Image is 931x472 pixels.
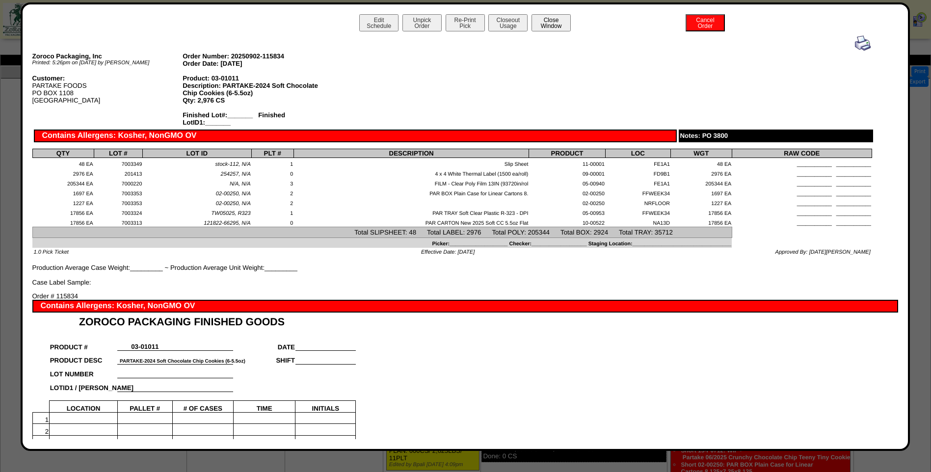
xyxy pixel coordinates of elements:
[670,158,732,168] td: 48 EA
[32,300,898,313] div: Contains Allergens: Kosher, NonGMO OV
[204,220,250,226] span: 121822-66295, N/A
[94,168,143,178] td: 201413
[94,197,143,207] td: 7003353
[529,197,606,207] td: 02-00250
[34,249,69,255] span: 1.0 Pick Ticket
[32,60,183,66] div: Printed: 5:26pm on [DATE] by [PERSON_NAME]
[233,351,295,365] td: SHIFT
[230,181,251,187] span: N/A, N/A
[732,217,872,227] td: ____________ ____________
[32,207,94,217] td: 17856 EA
[32,187,94,197] td: 1697 EA
[251,178,293,187] td: 3
[670,217,732,227] td: 17856 EA
[670,197,732,207] td: 1227 EA
[32,168,94,178] td: 2976 EA
[50,364,118,378] td: LOT NUMBER
[732,178,872,187] td: ____________ ____________
[32,217,94,227] td: 17856 EA
[50,313,356,328] td: ZOROCO PACKAGING FINISHED GOODS
[294,168,529,178] td: 4 x 4 White Thermal Label (1500 ea/roll)
[670,187,732,197] td: 1697 EA
[605,207,670,217] td: FFWEEK34
[32,75,183,104] div: PARTAKE FOODS PO BOX 1108 [GEOGRAPHIC_DATA]
[251,158,293,168] td: 1
[183,82,333,97] div: Description: PARTAKE-2024 Soft Chocolate Chip Cookies (6-5.5oz)
[251,187,293,197] td: 2
[529,207,606,217] td: 05-00953
[732,197,872,207] td: ____________ ____________
[359,14,399,31] button: EditSchedule
[529,217,606,227] td: 10-00522
[251,217,293,227] td: 0
[216,201,251,207] span: 02-00250, N/A
[183,52,333,60] div: Order Number: 20250902-115834
[775,249,871,255] span: Approved By: [DATE][PERSON_NAME]
[446,14,485,31] button: Re-PrintPick
[294,149,529,158] th: DESCRIPTION
[855,35,871,51] img: print.gif
[32,158,94,168] td: 48 EA
[32,424,50,435] td: 2
[216,191,251,197] span: 02-00250, N/A
[32,75,183,82] div: Customer:
[294,187,529,197] td: PAR BOX Plain Case for Linear Cartons 8.
[529,168,606,178] td: 09-00001
[251,149,293,158] th: PLT #
[94,217,143,227] td: 7003313
[679,130,873,142] div: Notes: PO 3800
[605,217,670,227] td: NA13D
[732,168,872,178] td: ____________ ____________
[94,178,143,187] td: 7000220
[212,210,251,216] span: TW05025, R323
[732,207,872,217] td: ____________ ____________
[183,75,333,82] div: Product: 03-01011
[233,337,295,351] td: DATE
[32,52,183,60] div: Zoroco Packaging, Inc
[670,178,732,187] td: 205344 EA
[251,168,293,178] td: 0
[221,171,251,177] span: 254257, N/A
[32,237,732,247] td: Picker:____________________ Checker:___________________ Staging Location:________________________...
[50,351,118,365] td: PRODUCT DESC
[32,35,872,286] div: Production Average Case Weight:_________ ~ Production Average Unit Weight:_________ Case Label Sa...
[32,413,50,424] td: 1
[32,197,94,207] td: 1227 EA
[295,400,356,413] td: INITIALS
[117,337,172,351] td: 03-01011
[50,400,118,413] td: LOCATION
[532,14,571,31] button: CloseWindow
[529,149,606,158] th: PRODUCT
[605,187,670,197] td: FFWEEK34
[686,14,725,31] button: CancelOrder
[732,158,872,168] td: ____________ ____________
[172,400,233,413] td: # OF CASES
[531,22,572,29] a: CloseWindow
[402,14,442,31] button: UnpickOrder
[529,187,606,197] td: 02-00250
[183,60,333,67] div: Order Date: [DATE]
[294,217,529,227] td: PAR CARTON New 2025 Soft CC 5.5oz Flat
[605,178,670,187] td: FE1A1
[670,149,732,158] th: WGT
[50,337,118,351] td: PRODUCT #
[32,227,732,237] td: Total SLIPSHEET: 48 Total LABEL: 2976 Total POLY: 205344 Total BOX: 2924 Total TRAY: 35712
[605,168,670,178] td: FD9B1
[488,14,528,31] button: CloseoutUsage
[605,149,670,158] th: LOC
[94,187,143,197] td: 7003353
[670,207,732,217] td: 17856 EA
[183,97,333,104] div: Qty: 2,976 CS
[732,187,872,197] td: ____________ ____________
[94,207,143,217] td: 7003324
[421,249,475,255] span: Effective Date: [DATE]
[94,158,143,168] td: 7003349
[294,178,529,187] td: FILM - Clear Poly Film 13IN (93720in/rol
[670,168,732,178] td: 2976 EA
[183,111,333,126] div: Finished Lot#:_______ Finished LotID1:_______
[34,130,677,142] div: Contains Allergens: Kosher, NonGMO OV
[529,178,606,187] td: 05-00940
[32,435,50,446] td: 3
[529,158,606,168] td: 11-00001
[251,207,293,217] td: 1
